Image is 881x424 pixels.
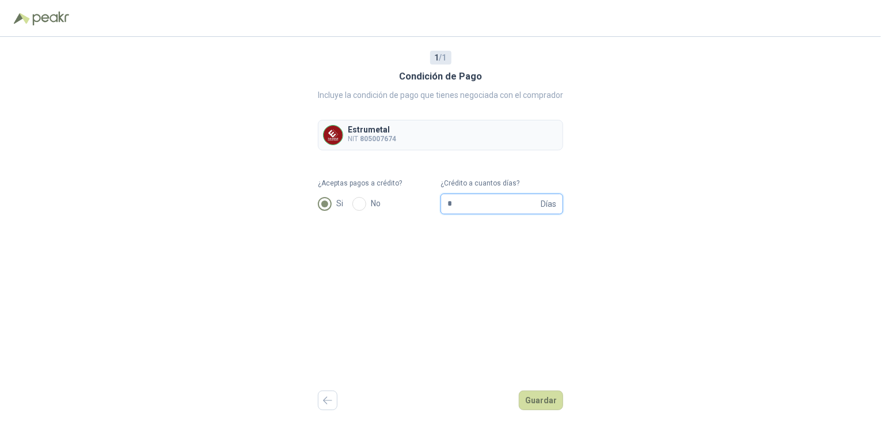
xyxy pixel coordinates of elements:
[32,12,69,25] img: Peakr
[348,134,396,145] p: NIT
[435,51,447,64] span: / 1
[324,126,343,145] img: Company Logo
[318,178,440,189] label: ¿Aceptas pagos a crédito?
[14,13,30,24] img: Logo
[348,126,396,134] p: Estrumetal
[332,197,348,210] span: Si
[318,89,563,101] p: Incluye la condición de pago que tienes negociada con el comprador
[440,178,563,189] label: ¿Crédito a cuantos días?
[366,197,385,210] span: No
[435,53,439,62] b: 1
[541,194,556,214] span: Días
[360,135,396,143] b: 805007674
[519,391,563,410] button: Guardar
[399,69,482,84] h3: Condición de Pago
